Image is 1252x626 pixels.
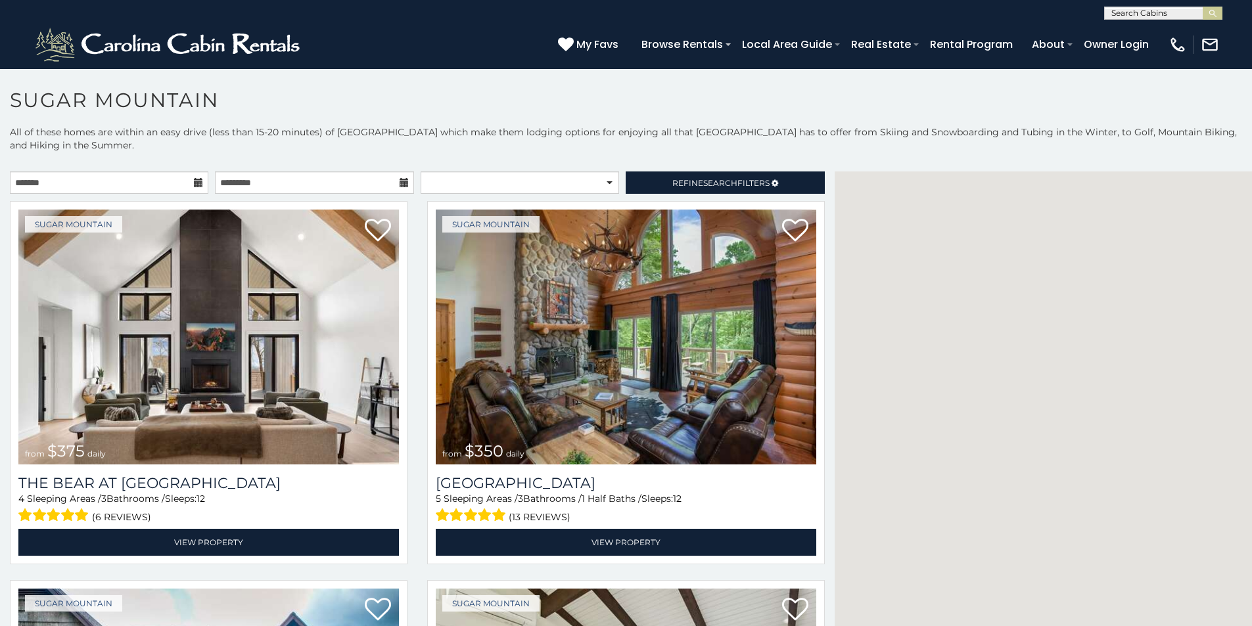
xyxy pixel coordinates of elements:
span: 4 [18,493,24,504]
span: 12 [197,493,205,504]
a: Sugar Mountain [442,595,540,612]
a: Sugar Mountain [25,216,122,233]
img: mail-regular-white.png [1201,35,1219,54]
span: $375 [47,441,85,460]
span: $350 [465,441,503,460]
a: The Bear At Sugar Mountain from $375 daily [18,210,399,464]
a: Add to favorites [782,596,808,624]
h3: The Bear At Sugar Mountain [18,474,399,492]
a: View Property [18,529,399,556]
span: 1 Half Baths / [582,493,641,504]
img: The Bear At Sugar Mountain [18,210,399,464]
a: Rental Program [923,33,1019,56]
span: (6 reviews) [92,508,151,525]
a: Add to favorites [365,596,391,624]
span: 5 [436,493,441,504]
div: Sleeping Areas / Bathrooms / Sleeps: [18,492,399,525]
span: My Favs [576,36,618,53]
div: Sleeping Areas / Bathrooms / Sleeps: [436,492,816,525]
a: [GEOGRAPHIC_DATA] [436,474,816,492]
a: Sugar Mountain [442,216,540,233]
img: Grouse Moor Lodge [436,210,816,464]
span: from [25,449,45,458]
span: Refine Filters [672,178,770,188]
img: White-1-2.png [33,25,306,64]
span: daily [506,449,524,458]
span: 12 [673,493,682,504]
a: My Favs [558,36,622,53]
a: RefineSearchFilters [626,171,824,194]
span: from [442,449,462,458]
a: Add to favorites [782,217,808,245]
a: Local Area Guide [735,33,839,56]
a: Add to favorites [365,217,391,245]
span: Search [703,178,737,188]
a: Real Estate [845,33,917,56]
a: Owner Login [1077,33,1155,56]
a: The Bear At [GEOGRAPHIC_DATA] [18,474,399,492]
a: Sugar Mountain [25,595,122,612]
span: daily [87,449,106,458]
a: Grouse Moor Lodge from $350 daily [436,210,816,464]
img: phone-regular-white.png [1169,35,1187,54]
a: About [1025,33,1071,56]
a: Browse Rentals [635,33,730,56]
span: 3 [101,493,106,504]
span: 3 [518,493,523,504]
span: (13 reviews) [509,508,570,525]
a: View Property [436,529,816,556]
h3: Grouse Moor Lodge [436,474,816,492]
